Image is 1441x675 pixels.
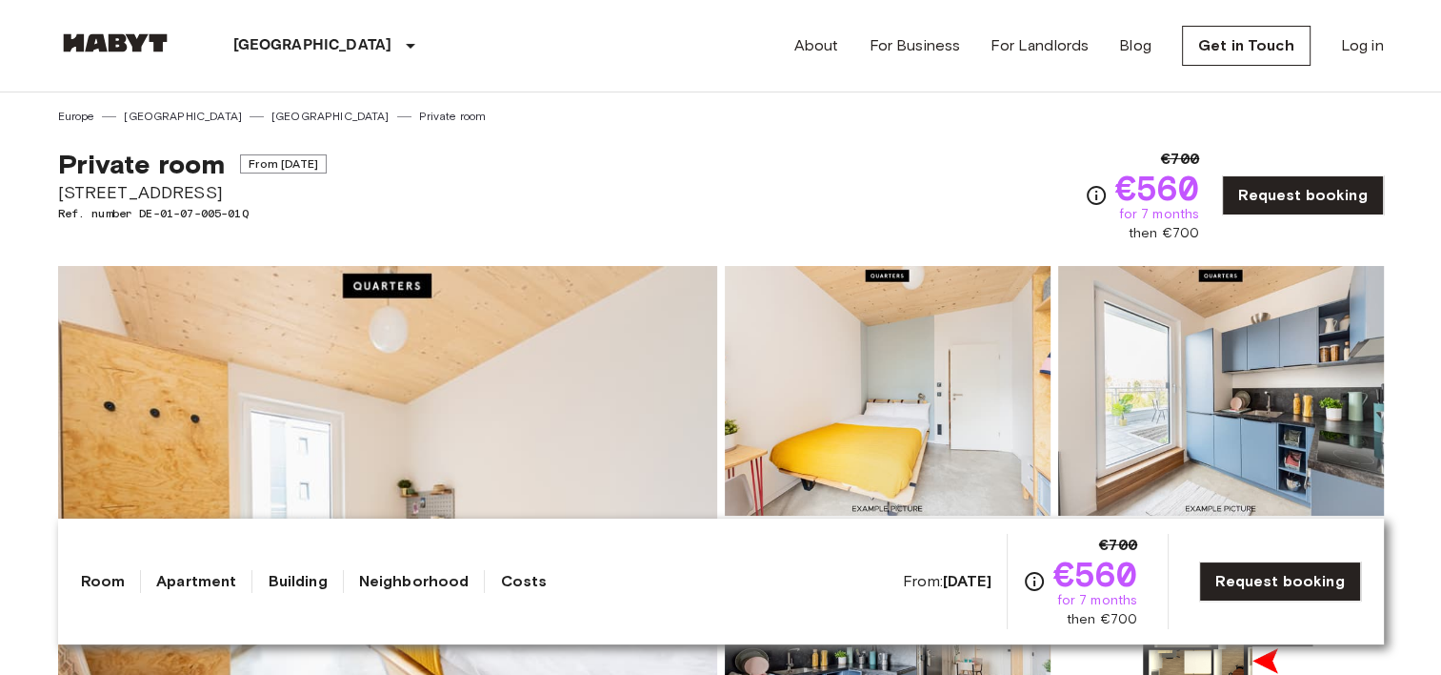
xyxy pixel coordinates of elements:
a: [GEOGRAPHIC_DATA] [124,108,242,125]
span: Private room [58,148,226,180]
a: [GEOGRAPHIC_DATA] [271,108,390,125]
a: Get in Touch [1182,26,1311,66]
span: [STREET_ADDRESS] [58,180,327,205]
a: For Landlords [991,34,1089,57]
a: Blog [1119,34,1151,57]
a: Europe [58,108,95,125]
span: From [DATE] [240,154,327,174]
span: From: [903,571,991,592]
a: Log in [1341,34,1384,57]
a: Neighborhood [359,570,470,593]
svg: Check cost overview for full price breakdown. Please note that discounts apply to new joiners onl... [1085,184,1108,207]
a: About [794,34,839,57]
a: Costs [500,570,547,593]
a: Private room [419,108,487,125]
span: €560 [1053,557,1138,591]
p: [GEOGRAPHIC_DATA] [233,34,392,57]
a: Request booking [1222,175,1383,215]
b: [DATE] [943,572,991,590]
span: Ref. number DE-01-07-005-01Q [58,205,327,222]
span: €700 [1161,148,1200,171]
a: Building [268,570,327,593]
span: then €700 [1067,610,1137,629]
span: €700 [1099,534,1138,557]
span: then €700 [1129,224,1199,243]
img: Picture of unit DE-01-07-005-01Q [725,266,1051,516]
span: €560 [1115,171,1200,205]
a: Request booking [1199,562,1360,602]
img: Picture of unit DE-01-07-005-01Q [1058,266,1384,516]
span: for 7 months [1118,205,1199,224]
img: Habyt [58,33,172,52]
a: For Business [869,34,960,57]
a: Room [81,570,126,593]
svg: Check cost overview for full price breakdown. Please note that discounts apply to new joiners onl... [1023,570,1046,593]
a: Apartment [156,570,236,593]
span: for 7 months [1056,591,1137,610]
